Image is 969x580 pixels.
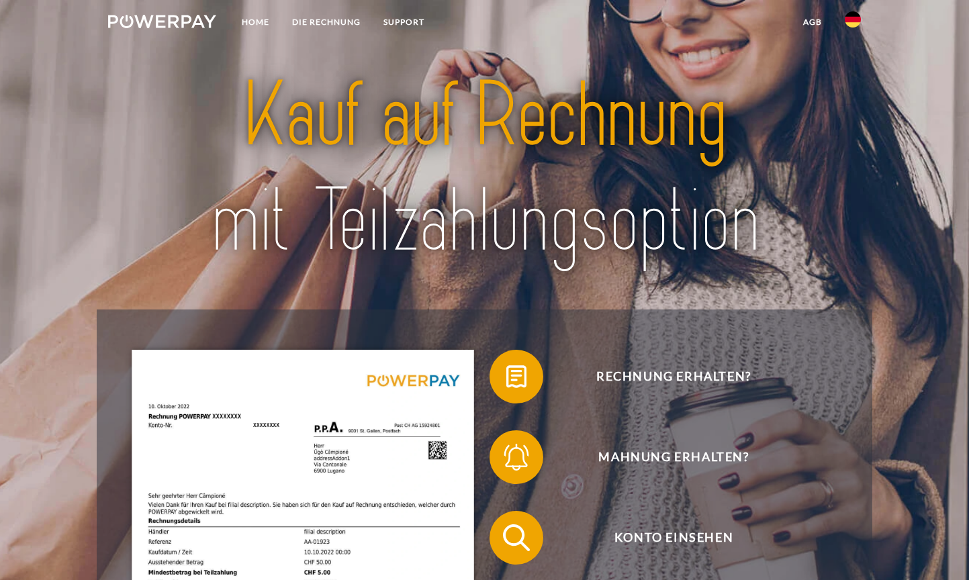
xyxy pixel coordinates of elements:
[372,10,436,34] a: SUPPORT
[500,360,533,393] img: qb_bill.svg
[108,15,216,28] img: logo-powerpay-white.svg
[500,521,533,554] img: qb_search.svg
[490,350,839,403] button: Rechnung erhalten?
[509,511,838,565] span: Konto einsehen
[509,350,838,403] span: Rechnung erhalten?
[509,430,838,484] span: Mahnung erhalten?
[490,430,839,484] button: Mahnung erhalten?
[281,10,372,34] a: DIE RECHNUNG
[500,440,533,474] img: qb_bell.svg
[792,10,833,34] a: agb
[490,511,839,565] button: Konto einsehen
[145,58,823,279] img: title-powerpay_de.svg
[845,11,861,28] img: de
[230,10,281,34] a: Home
